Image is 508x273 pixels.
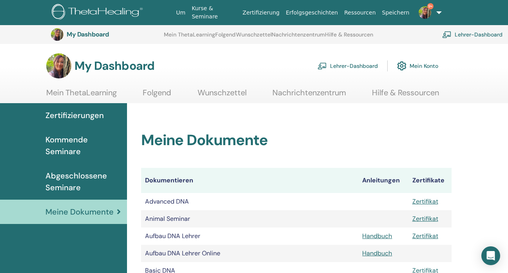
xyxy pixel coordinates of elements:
[419,6,431,19] img: default.jpg
[341,5,379,20] a: Ressourcen
[317,62,327,69] img: chalkboard-teacher.svg
[52,4,145,22] img: logo.png
[198,88,247,103] a: Wunschzettel
[51,28,63,41] img: default.jpg
[372,88,439,103] a: Hilfe & Ressourcen
[397,57,438,75] a: Mein Konto
[362,249,392,257] a: Handbuch
[442,31,452,38] img: chalkboard-teacher.svg
[317,57,378,75] a: Lehrer-Dashboard
[283,5,341,20] a: Erfolgsgeschichten
[45,170,121,193] span: Abgeschlossene Seminare
[164,31,215,44] a: Mein ThetaLearning
[173,5,189,20] a: Um
[74,59,154,73] h3: My Dashboard
[427,3,434,9] span: 9+
[141,245,358,262] td: Aufbau DNA Lehrer Online
[408,168,452,193] th: Zertifikate
[141,131,452,149] h2: Meine Dokumente
[412,197,438,206] a: Zertifikat
[325,31,373,44] a: Hilfe & Ressourcen
[141,168,358,193] th: Dokumentieren
[272,31,325,44] a: Nachrichtenzentrum
[141,210,358,227] td: Animal Seminar
[442,26,503,43] a: Lehrer-Dashboard
[141,227,358,245] td: Aufbau DNA Lehrer
[46,53,71,78] img: default.jpg
[141,193,358,210] td: Advanced DNA
[481,246,500,265] div: Open Intercom Messenger
[45,134,121,157] span: Kommende Seminare
[45,109,104,121] span: Zertifizierungen
[46,88,117,103] a: Mein ThetaLearning
[362,232,392,240] a: Handbuch
[45,206,114,218] span: Meine Dokumente
[272,88,346,103] a: Nachrichtenzentrum
[358,168,408,193] th: Anleitungen
[379,5,413,20] a: Speichern
[412,215,438,223] a: Zertifikat
[239,5,283,20] a: Zertifizierung
[143,88,171,103] a: Folgend
[397,59,406,73] img: cog.svg
[189,1,239,24] a: Kurse & Seminare
[67,31,145,38] h3: My Dashboard
[236,31,272,44] a: Wunschzettel
[412,232,438,240] a: Zertifikat
[215,31,236,44] a: Folgend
